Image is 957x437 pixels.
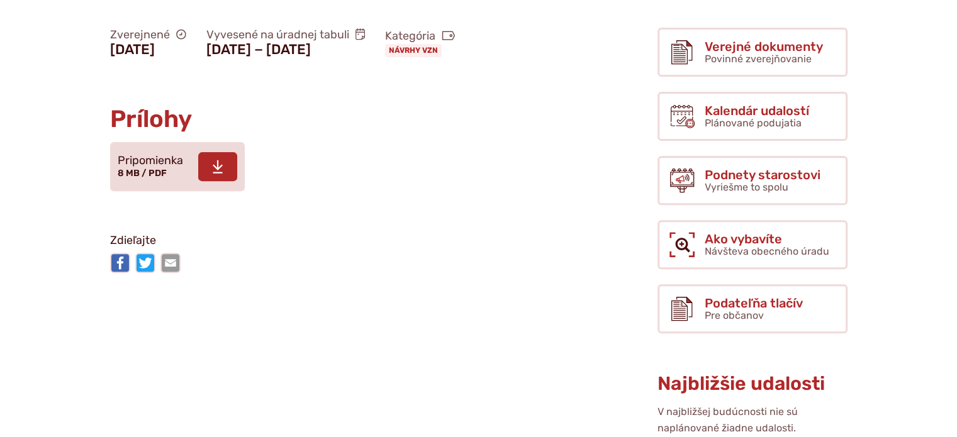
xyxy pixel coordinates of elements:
[135,253,155,273] img: Zdieľať na Twitteri
[658,404,848,437] p: V najbližšej budúcnosti nie sú naplánované žiadne udalosti.
[658,373,848,394] h3: Najbližšie udalosti
[110,28,186,42] span: Zverejnené
[160,253,181,273] img: Zdieľať e-mailom
[110,106,557,133] h2: Prílohy
[206,41,366,58] figcaption: [DATE] − [DATE]
[110,253,130,273] img: Zdieľať na Facebooku
[385,44,442,57] a: Návrhy VZN
[705,104,809,118] span: Kalendár udalostí
[705,245,829,257] span: Návšteva obecného úradu
[658,28,848,77] a: Verejné dokumenty Povinné zverejňovanie
[705,53,812,65] span: Povinné zverejňovanie
[705,168,820,182] span: Podnety starostovi
[705,40,823,53] span: Verejné dokumenty
[705,181,788,193] span: Vyriešme to spolu
[110,41,186,58] figcaption: [DATE]
[110,231,557,250] p: Zdieľajte
[658,284,848,333] a: Podateľňa tlačív Pre občanov
[705,117,802,129] span: Plánované podujatia
[658,156,848,205] a: Podnety starostovi Vyriešme to spolu
[118,168,167,179] span: 8 MB / PDF
[110,142,245,191] a: Pripomienka 8 MB / PDF
[705,309,764,321] span: Pre občanov
[206,28,366,42] span: Vyvesené na úradnej tabuli
[705,296,803,310] span: Podateľňa tlačív
[658,92,848,141] a: Kalendár udalostí Plánované podujatia
[118,155,183,167] span: Pripomienka
[705,232,829,246] span: Ako vybavíte
[658,220,848,269] a: Ako vybavíte Návšteva obecného úradu
[385,29,456,43] span: Kategória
